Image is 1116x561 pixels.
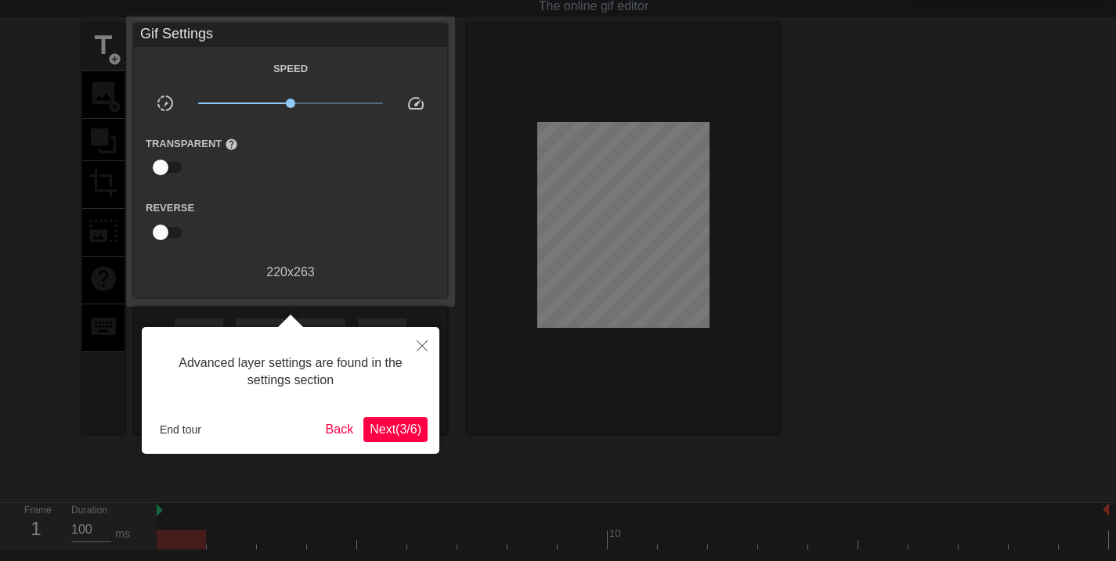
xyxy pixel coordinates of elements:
[370,423,421,436] span: Next ( 3 / 6 )
[153,339,428,405] div: Advanced layer settings are found in the settings section
[363,417,428,442] button: Next
[320,417,360,442] button: Back
[153,418,208,441] button: End tour
[405,327,439,363] button: Close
